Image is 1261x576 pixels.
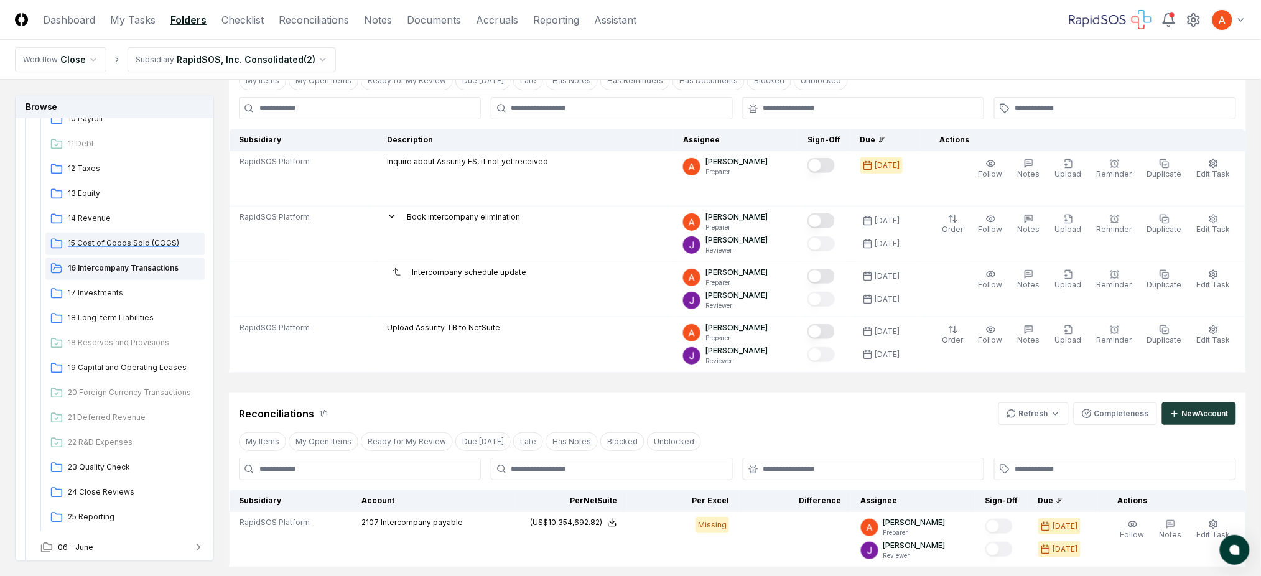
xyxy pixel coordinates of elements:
[23,54,58,65] div: Workflow
[68,213,200,224] span: 14 Revenue
[1069,10,1152,30] img: RapidSOS logo
[883,517,946,528] p: [PERSON_NAME]
[998,402,1069,425] button: Refresh
[68,262,200,274] span: 16 Intercompany Transactions
[975,490,1028,512] th: Sign-Off
[68,511,200,523] span: 25 Reporting
[240,211,310,223] span: RapidSOS Platform
[279,12,349,27] a: Reconciliations
[45,282,205,305] a: 17 Investments
[45,133,205,156] a: 11 Debt
[976,267,1005,293] button: Follow
[979,335,1003,345] span: Follow
[705,156,768,167] p: [PERSON_NAME]
[794,72,848,90] button: Unblocked
[455,432,511,451] button: Due Today
[627,490,739,512] th: Per Excel
[68,387,200,398] span: 20 Foreign Currency Transactions
[68,412,200,423] span: 21 Deferred Revenue
[377,129,673,151] th: Description
[942,335,964,345] span: Order
[860,134,910,146] div: Due
[45,258,205,280] a: 16 Intercompany Transactions
[533,12,579,27] a: Reporting
[58,542,93,553] span: 06 - June
[240,156,310,167] span: RapidSOS Platform
[230,490,351,512] th: Subsidiary
[1145,267,1184,293] button: Duplicate
[807,292,835,307] button: Mark complete
[1145,322,1184,348] button: Duplicate
[407,12,461,27] a: Documents
[807,347,835,362] button: Mark complete
[940,211,966,238] button: Order
[1018,280,1040,289] span: Notes
[1194,517,1233,543] button: Edit Task
[45,481,205,504] a: 24 Close Reviews
[387,156,548,167] p: Inquire about Assurity FS, if not yet received
[1094,156,1135,182] button: Reminder
[239,72,286,90] button: My Items
[1097,225,1132,234] span: Reminder
[875,160,900,171] div: [DATE]
[230,129,378,151] th: Subsidiary
[221,12,264,27] a: Checklist
[1147,169,1182,179] span: Duplicate
[239,432,286,451] button: My Items
[930,134,1236,146] div: Actions
[45,307,205,330] a: 18 Long-term Liabilities
[45,407,205,429] a: 21 Deferred Revenue
[68,113,200,124] span: 10 Payroll
[1162,402,1236,425] button: NewAccount
[705,301,768,310] p: Reviewer
[1194,267,1233,293] button: Edit Task
[1038,495,1088,506] div: Due
[1094,267,1135,293] button: Reminder
[979,169,1003,179] span: Follow
[30,534,215,561] button: 06 - June
[875,238,900,249] div: [DATE]
[683,269,700,286] img: ACg8ocK3mdmu6YYpaRl40uhUUGu9oxSxFSb1vbjsnEih2JuwAH1PGA=s96-c
[1097,335,1132,345] span: Reminder
[1212,10,1232,30] img: ACg8ocK3mdmu6YYpaRl40uhUUGu9oxSxFSb1vbjsnEih2JuwAH1PGA=s96-c
[513,432,543,451] button: Late
[239,406,314,421] div: Reconciliations
[883,551,946,560] p: Reviewer
[1118,517,1147,543] button: Follow
[942,225,964,234] span: Order
[68,362,200,373] span: 19 Capital and Operating Leases
[546,72,598,90] button: Has Notes
[1097,169,1132,179] span: Reminder
[798,129,850,151] th: Sign-Off
[875,215,900,226] div: [DATE]
[739,490,851,512] th: Difference
[68,462,200,473] span: 23 Quality Check
[1147,280,1182,289] span: Duplicate
[807,158,835,173] button: Mark complete
[1094,211,1135,238] button: Reminder
[1197,280,1231,289] span: Edit Task
[15,47,336,72] nav: breadcrumb
[68,287,200,299] span: 17 Investments
[1108,495,1236,506] div: Actions
[289,432,358,451] button: My Open Items
[1147,335,1182,345] span: Duplicate
[985,542,1013,557] button: Mark complete
[940,322,966,348] button: Order
[976,322,1005,348] button: Follow
[672,72,745,90] button: Has Documents
[985,519,1013,534] button: Mark complete
[45,357,205,379] a: 19 Capital and Operating Leases
[1055,335,1082,345] span: Upload
[515,490,627,512] th: Per NetSuite
[976,156,1005,182] button: Follow
[43,12,95,27] a: Dashboard
[1145,211,1184,238] button: Duplicate
[136,54,174,65] div: Subsidiary
[705,246,768,255] p: Reviewer
[705,211,768,223] p: [PERSON_NAME]
[1194,211,1233,238] button: Edit Task
[705,290,768,301] p: [PERSON_NAME]
[68,312,200,323] span: 18 Long-term Liabilities
[361,432,453,451] button: Ready for My Review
